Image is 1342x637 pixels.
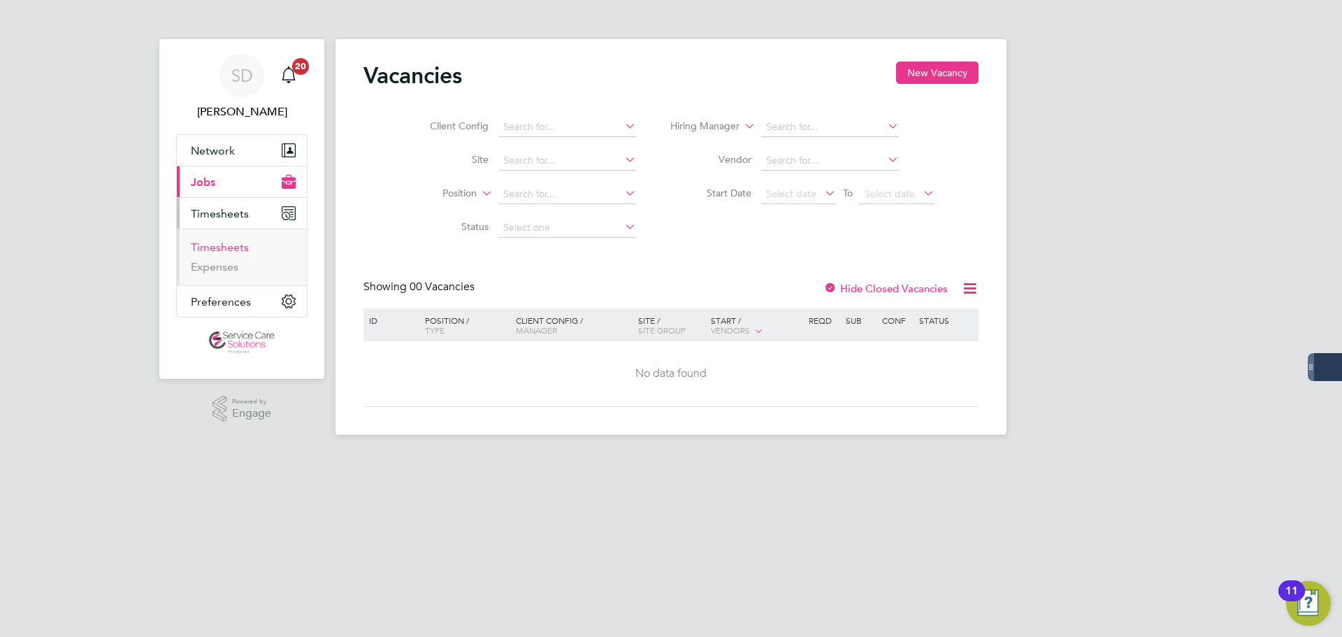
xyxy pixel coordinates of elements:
[1285,591,1298,609] div: 11
[191,260,238,273] a: Expenses
[408,120,489,132] label: Client Config
[176,53,308,120] a: SD[PERSON_NAME]
[410,280,475,294] span: 00 Vacancies
[498,151,636,171] input: Search for...
[671,187,751,199] label: Start Date
[425,324,445,336] span: Type
[498,218,636,238] input: Select one
[275,53,303,98] a: 20
[366,308,414,332] div: ID
[396,187,477,201] label: Position
[212,396,272,422] a: Powered byEngage
[176,331,308,354] a: Go to home page
[638,324,686,336] span: Site Group
[659,120,739,134] label: Hiring Manager
[635,308,708,342] div: Site /
[766,187,816,200] span: Select date
[177,166,307,197] button: Jobs
[363,62,462,90] h2: Vacancies
[292,58,309,75] span: 20
[512,308,635,342] div: Client Config /
[191,241,249,254] a: Timesheets
[231,66,253,85] span: SD
[823,282,948,295] label: Hide Closed Vacancies
[191,207,249,220] span: Timesheets
[1286,581,1331,626] button: Open Resource Center, 11 new notifications
[177,198,307,229] button: Timesheets
[232,396,271,408] span: Powered by
[408,220,489,233] label: Status
[498,117,636,137] input: Search for...
[177,229,307,285] div: Timesheets
[707,308,805,343] div: Start /
[865,187,915,200] span: Select date
[191,295,251,308] span: Preferences
[408,153,489,166] label: Site
[839,184,857,202] span: To
[805,308,842,332] div: Reqd
[711,324,750,336] span: Vendors
[671,153,751,166] label: Vendor
[177,286,307,317] button: Preferences
[232,408,271,420] span: Engage
[209,331,275,354] img: servicecare-logo-retina.png
[879,308,915,332] div: Conf
[414,308,512,342] div: Position /
[896,62,979,84] button: New Vacancy
[366,366,976,381] div: No data found
[159,39,324,379] nav: Main navigation
[191,176,215,189] span: Jobs
[916,308,976,332] div: Status
[842,308,879,332] div: Sub
[177,135,307,166] button: Network
[191,144,235,157] span: Network
[363,280,477,294] div: Showing
[761,151,899,171] input: Search for...
[498,185,636,204] input: Search for...
[516,324,557,336] span: Manager
[176,103,308,120] span: Samantha Dix
[761,117,899,137] input: Search for...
